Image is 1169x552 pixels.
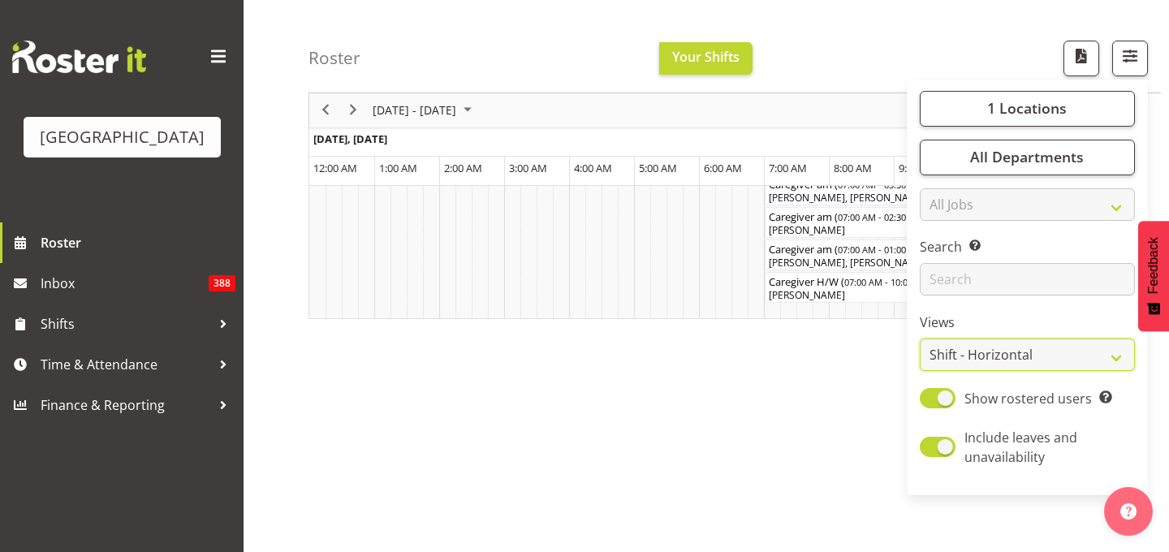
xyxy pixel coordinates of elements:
[920,140,1135,175] button: All Departments
[769,273,955,289] div: Caregiver H/W ( )
[339,93,367,127] div: next period
[920,91,1135,127] button: 1 Locations
[1146,237,1161,294] span: Feedback
[1112,41,1148,76] button: Filter Shifts
[41,352,211,377] span: Time & Attendance
[834,161,872,175] span: 8:00 AM
[920,238,1135,257] label: Search
[367,93,481,127] div: September 08 - 14, 2025
[769,240,1150,257] div: Caregiver am ( )
[844,275,929,288] span: 07:00 AM - 10:00 AM
[41,393,211,417] span: Finance & Reporting
[313,161,357,175] span: 12:00 AM
[899,161,937,175] span: 9:00 AM
[308,49,360,67] h4: Roster
[41,312,211,336] span: Shifts
[964,390,1092,408] span: Show rostered users
[509,161,547,175] span: 3:00 AM
[12,41,146,73] img: Rosterit website logo
[1063,41,1099,76] button: Download a PDF of the roster according to the set date range.
[315,101,337,121] button: Previous
[765,239,1154,270] div: Caregiver am Begin From Monday, September 8, 2025 at 7:00:00 AM GMT+12:00 Ends At Monday, Septemb...
[769,161,807,175] span: 7:00 AM
[379,161,417,175] span: 1:00 AM
[769,288,955,303] div: [PERSON_NAME]
[1120,503,1137,520] img: help-xxl-2.png
[444,161,482,175] span: 2:00 AM
[639,161,677,175] span: 5:00 AM
[970,148,1084,167] span: All Departments
[964,429,1077,466] span: Include leaves and unavailability
[765,272,960,303] div: Caregiver H/W Begin From Monday, September 8, 2025 at 7:00:00 AM GMT+12:00 Ends At Monday, Septem...
[41,231,235,255] span: Roster
[313,132,387,146] span: [DATE], [DATE]
[987,99,1067,119] span: 1 Locations
[838,243,922,256] span: 07:00 AM - 01:00 PM
[838,210,922,223] span: 07:00 AM - 02:30 PM
[209,275,235,291] span: 388
[371,101,458,121] span: [DATE] - [DATE]
[920,313,1135,333] label: Views
[704,161,742,175] span: 6:00 AM
[920,264,1135,296] input: Search
[672,48,740,66] span: Your Shifts
[370,101,479,121] button: September 2025
[1138,221,1169,331] button: Feedback - Show survey
[40,125,205,149] div: [GEOGRAPHIC_DATA]
[312,93,339,127] div: previous period
[659,42,753,75] button: Your Shifts
[41,271,209,295] span: Inbox
[769,256,1150,270] div: [PERSON_NAME], [PERSON_NAME], [PERSON_NAME], [PERSON_NAME], [PERSON_NAME], [PERSON_NAME], [PERSON...
[343,101,365,121] button: Next
[574,161,612,175] span: 4:00 AM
